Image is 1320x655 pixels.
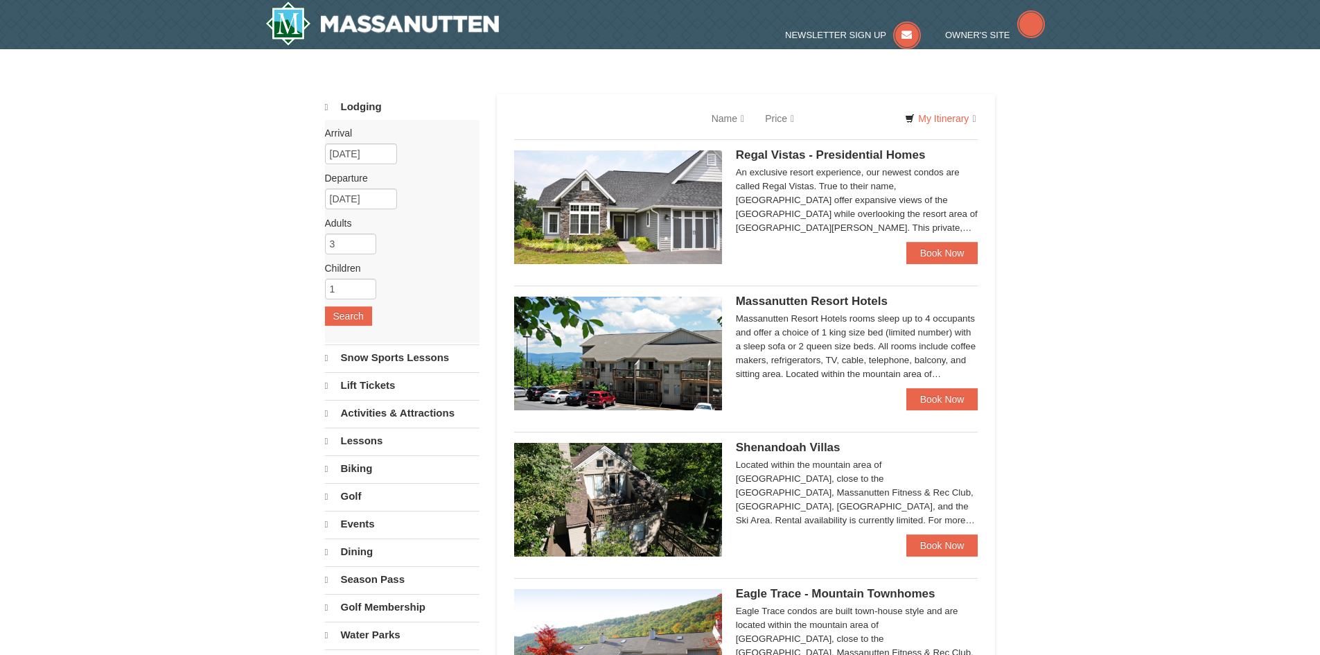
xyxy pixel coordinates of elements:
img: 19219026-1-e3b4ac8e.jpg [514,297,722,410]
a: Lodging [325,94,479,120]
img: Massanutten Resort Logo [265,1,500,46]
a: Book Now [906,388,978,410]
a: Biking [325,455,479,482]
a: Owner's Site [945,30,1045,40]
a: Lift Tickets [325,372,479,399]
label: Adults [325,216,469,230]
a: Book Now [906,242,978,264]
a: Snow Sports Lessons [325,344,479,371]
label: Arrival [325,126,469,140]
span: Massanutten Resort Hotels [736,295,888,308]
img: 19218991-1-902409a9.jpg [514,150,722,264]
a: Dining [325,539,479,565]
label: Children [325,261,469,275]
a: Price [755,105,804,132]
a: Golf [325,483,479,509]
span: Owner's Site [945,30,1010,40]
span: Regal Vistas - Presidential Homes [736,148,926,161]
span: Newsletter Sign Up [785,30,886,40]
a: Season Pass [325,566,479,593]
a: Water Parks [325,622,479,648]
button: Search [325,306,372,326]
div: An exclusive resort experience, our newest condos are called Regal Vistas. True to their name, [G... [736,166,978,235]
span: Eagle Trace - Mountain Townhomes [736,587,935,600]
a: Name [701,105,755,132]
a: Newsletter Sign Up [785,30,921,40]
a: Book Now [906,534,978,557]
a: My Itinerary [896,108,985,129]
span: Shenandoah Villas [736,441,841,454]
a: Events [325,511,479,537]
label: Departure [325,171,469,185]
a: Massanutten Resort [265,1,500,46]
a: Golf Membership [325,594,479,620]
a: Lessons [325,428,479,454]
img: 19219019-2-e70bf45f.jpg [514,443,722,557]
div: Located within the mountain area of [GEOGRAPHIC_DATA], close to the [GEOGRAPHIC_DATA], Massanutte... [736,458,978,527]
a: Activities & Attractions [325,400,479,426]
div: Massanutten Resort Hotels rooms sleep up to 4 occupants and offer a choice of 1 king size bed (li... [736,312,978,381]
